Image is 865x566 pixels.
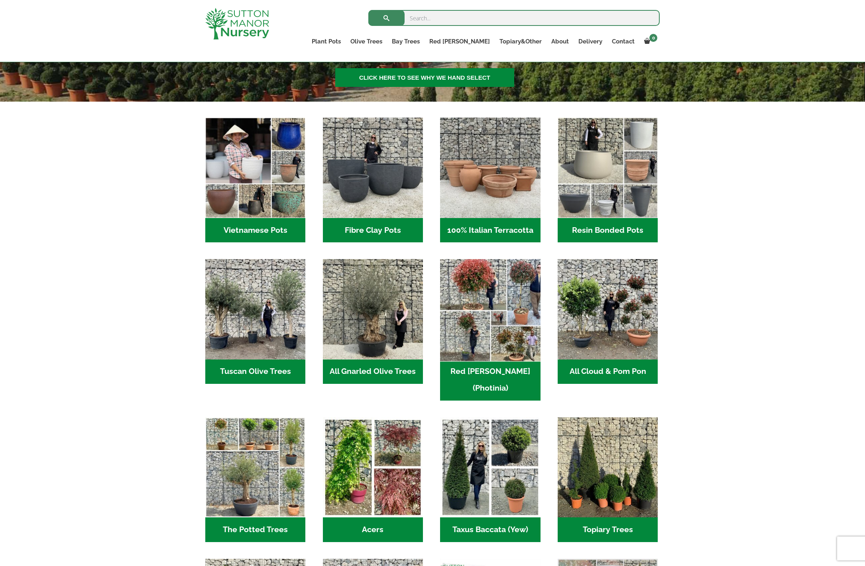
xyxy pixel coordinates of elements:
[323,417,423,517] img: Home - Untitled Project 4
[205,517,305,542] h2: The Potted Trees
[205,118,305,242] a: Visit product category Vietnamese Pots
[205,259,305,384] a: Visit product category Tuscan Olive Trees
[323,360,423,384] h2: All Gnarled Olive Trees
[205,417,305,517] img: Home - new coll
[323,517,423,542] h2: Acers
[205,218,305,243] h2: Vietnamese Pots
[205,417,305,542] a: Visit product category The Potted Trees
[574,36,607,47] a: Delivery
[368,10,660,26] input: Search...
[558,118,658,242] a: Visit product category Resin Bonded Pots
[440,360,540,401] h2: Red [PERSON_NAME] (Photinia)
[205,360,305,384] h2: Tuscan Olive Trees
[558,517,658,542] h2: Topiary Trees
[205,8,269,39] img: logo
[558,417,658,517] img: Home - C8EC7518 C483 4BAA AA61 3CAAB1A4C7C4 1 201 a
[323,259,423,359] img: Home - 5833C5B7 31D0 4C3A 8E42 DB494A1738DB
[323,259,423,384] a: Visit product category All Gnarled Olive Trees
[387,36,425,47] a: Bay Trees
[425,36,495,47] a: Red [PERSON_NAME]
[558,218,658,243] h2: Resin Bonded Pots
[205,259,305,359] img: Home - 7716AD77 15EA 4607 B135 B37375859F10
[440,118,540,242] a: Visit product category 100% Italian Terracotta
[346,36,387,47] a: Olive Trees
[558,360,658,384] h2: All Cloud & Pom Pon
[558,259,658,359] img: Home - A124EB98 0980 45A7 B835 C04B779F7765
[639,36,660,47] a: 0
[558,259,658,384] a: Visit product category All Cloud & Pom Pon
[495,36,547,47] a: Topiary&Other
[547,36,574,47] a: About
[440,218,540,243] h2: 100% Italian Terracotta
[440,417,540,542] a: Visit product category Taxus Baccata (Yew)
[438,257,543,362] img: Home - F5A23A45 75B5 4929 8FB2 454246946332
[558,417,658,542] a: Visit product category Topiary Trees
[323,118,423,242] a: Visit product category Fibre Clay Pots
[440,118,540,218] img: Home - 1B137C32 8D99 4B1A AA2F 25D5E514E47D 1 105 c
[607,36,639,47] a: Contact
[440,417,540,517] img: Home - Untitled Project
[205,118,305,218] img: Home - 6E921A5B 9E2F 4B13 AB99 4EF601C89C59 1 105 c
[323,218,423,243] h2: Fibre Clay Pots
[440,259,540,401] a: Visit product category Red Robin (Photinia)
[558,118,658,218] img: Home - 67232D1B A461 444F B0F6 BDEDC2C7E10B 1 105 c
[307,36,346,47] a: Plant Pots
[649,34,657,42] span: 0
[323,417,423,542] a: Visit product category Acers
[323,118,423,218] img: Home - 8194B7A3 2818 4562 B9DD 4EBD5DC21C71 1 105 c 1
[440,517,540,542] h2: Taxus Baccata (Yew)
